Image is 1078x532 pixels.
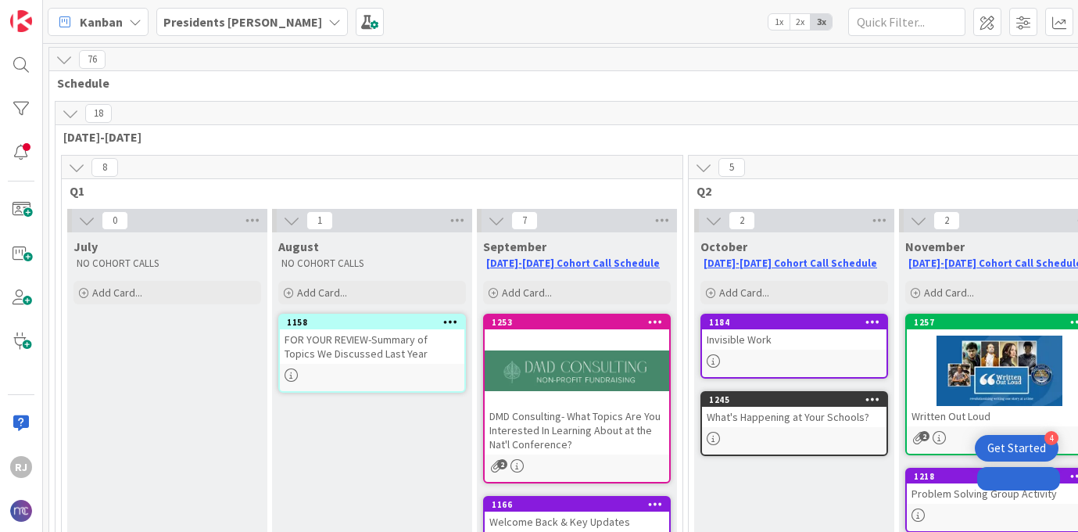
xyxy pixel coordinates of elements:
[485,315,669,455] div: 1253DMD Consulting- What Topics Are You Interested In Learning About at the Nat'l Conference?
[702,393,886,407] div: 1245
[278,314,466,393] a: 1158FOR YOUR REVIEW-Summary of Topics We Discussed Last Year
[102,211,128,230] span: 0
[280,315,464,329] div: 1158
[10,500,32,522] img: avatar
[85,104,112,123] span: 18
[700,391,888,456] a: 1245What's Happening at Your Schools?
[709,317,886,328] div: 1184
[702,315,886,329] div: 1184
[163,14,322,30] b: Presidents [PERSON_NAME]
[700,314,888,379] a: 1184Invisible Work
[790,14,811,30] span: 2x
[700,239,747,254] span: October
[73,239,98,254] span: July
[811,14,832,30] span: 3x
[709,394,886,405] div: 1245
[281,257,463,270] p: NO COHORT CALLS
[975,435,1058,462] div: Open Get Started checklist, remaining modules: 4
[92,286,142,300] span: Add Card...
[280,315,464,364] div: 1158FOR YOUR REVIEW-Summary of Topics We Discussed Last Year
[10,456,32,478] div: RJ
[768,14,790,30] span: 1x
[729,211,755,230] span: 2
[297,286,347,300] span: Add Card...
[280,329,464,364] div: FOR YOUR REVIEW-Summary of Topics We Discussed Last Year
[702,329,886,350] div: Invisible Work
[702,393,886,427] div: 1245What's Happening at Your Schools?
[933,211,960,230] span: 2
[511,211,538,230] span: 7
[492,499,669,510] div: 1166
[80,13,123,31] span: Kanban
[485,498,669,512] div: 1166
[483,314,671,483] a: 1253DMD Consulting- What Topics Are You Interested In Learning About at the Nat'l Conference?
[485,315,669,329] div: 1253
[91,158,118,177] span: 8
[70,183,663,199] span: Q1
[485,498,669,532] div: 1166Welcome Back & Key Updates
[497,459,507,469] span: 2
[702,407,886,427] div: What's Happening at Your Schools?
[483,239,546,254] span: September
[278,239,319,254] span: August
[1044,431,1058,445] div: 4
[79,50,106,69] span: 76
[919,431,929,441] span: 2
[848,8,965,36] input: Quick Filter...
[702,315,886,350] div: 1184Invisible Work
[485,406,669,455] div: DMD Consulting- What Topics Are You Interested In Learning About at the Nat'l Conference?
[485,512,669,532] div: Welcome Back & Key Updates
[924,286,974,300] span: Add Card...
[77,257,258,270] p: NO COHORT CALLS
[287,317,464,328] div: 1158
[306,211,333,230] span: 1
[492,317,669,328] div: 1253
[987,440,1046,456] div: Get Started
[10,10,32,32] img: Visit kanbanzone.com
[704,257,877,270] a: [DATE]-[DATE] Cohort Call Schedule
[486,257,660,270] a: [DATE]-[DATE] Cohort Call Schedule
[718,158,745,177] span: 5
[719,286,769,300] span: Add Card...
[502,286,552,300] span: Add Card...
[905,239,965,254] span: November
